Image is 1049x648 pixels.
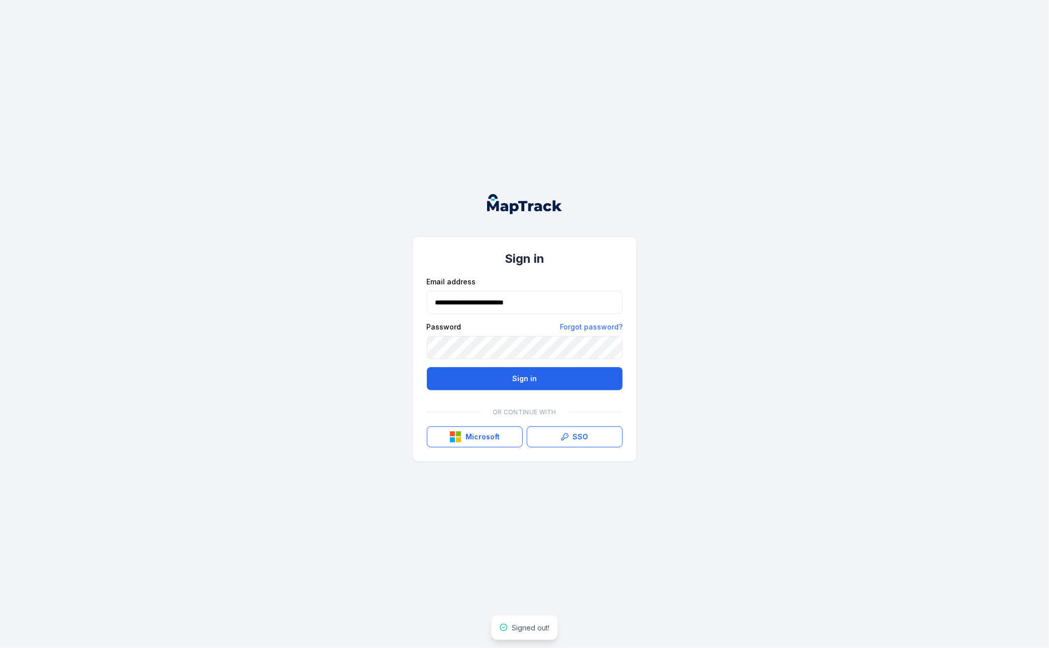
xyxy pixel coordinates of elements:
[512,623,549,632] span: Signed out!
[427,426,523,447] button: Microsoft
[427,322,461,332] label: Password
[560,322,623,332] a: Forgot password?
[471,194,578,214] nav: Global
[527,426,623,447] a: SSO
[427,277,476,287] label: Email address
[427,402,623,422] div: Or continue with
[427,367,623,390] button: Sign in
[427,251,623,267] h1: Sign in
